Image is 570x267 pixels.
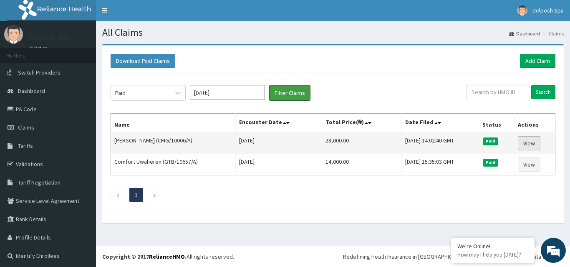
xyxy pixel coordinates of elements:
button: Filter Claims [269,85,310,101]
a: Next page [153,191,156,199]
a: Previous page [116,191,120,199]
th: Encounter Date [235,114,322,133]
th: Actions [515,114,555,133]
td: [DATE] 15:35:03 GMT [402,154,479,175]
td: 14,000.00 [322,154,402,175]
a: Page 1 is your current page [135,191,138,199]
span: Dashboard [18,87,45,95]
span: Switch Providers [18,69,61,76]
img: d_794563401_company_1708531726252_794563401 [15,42,34,62]
p: How may I help you today? [457,251,528,258]
strong: Copyright © 2017 . [102,253,187,260]
a: View [518,136,540,150]
td: [DATE] 14:02:40 GMT [402,132,479,154]
td: Comfort Uwaheren (GTB/10657/A) [111,154,236,175]
img: User Image [517,5,527,16]
h1: All Claims [102,27,564,38]
img: User Image [4,25,23,44]
li: Claims [541,30,564,37]
span: Paid [483,137,498,145]
th: Total Price(₦) [322,114,402,133]
div: Minimize live chat window [137,4,157,24]
th: Name [111,114,236,133]
input: Select Month and Year [190,85,265,100]
a: View [518,157,540,172]
td: 28,000.00 [322,132,402,154]
a: Online [29,45,49,51]
div: Paid [115,89,126,97]
span: Claims [18,124,34,131]
td: [DATE] [235,154,322,175]
input: Search by HMO ID [466,85,528,99]
th: Date Filed [402,114,479,133]
p: Delposh Spa [29,34,70,41]
span: Delposh Spa [532,7,564,14]
button: Download Paid Claims [111,54,175,68]
th: Status [479,114,514,133]
div: Redefining Heath Insurance in [GEOGRAPHIC_DATA] using Telemedicine and Data Science! [343,252,564,261]
input: Search [531,85,555,99]
td: [PERSON_NAME] (CMG/10006/A) [111,132,236,154]
span: Tariff Negotiation [18,179,61,186]
span: Paid [483,159,498,166]
td: [DATE] [235,132,322,154]
div: We're Online! [457,242,528,250]
div: Chat with us now [43,47,140,57]
footer: All rights reserved. [96,246,570,267]
a: RelianceHMO [149,253,185,260]
textarea: Type your message and hit 'Enter' [4,178,159,207]
a: Add Claim [520,54,555,68]
span: Tariffs [18,142,33,150]
span: We're online! [48,80,115,165]
a: Dashboard [509,30,540,37]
